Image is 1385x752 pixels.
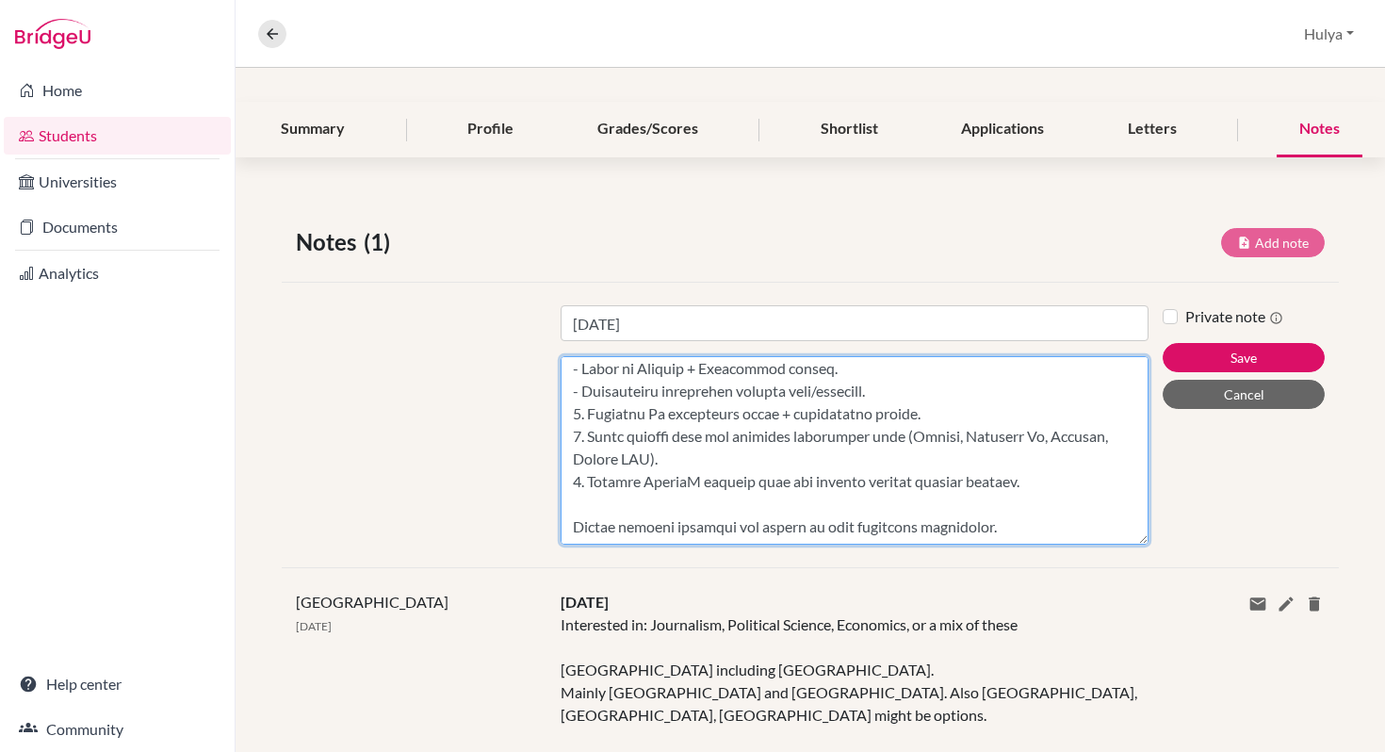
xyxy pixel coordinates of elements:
div: Notes [1277,102,1362,157]
button: Hulya [1295,16,1362,52]
div: Applications [938,102,1067,157]
label: Private note [1185,305,1283,328]
div: Summary [258,102,367,157]
div: Profile [445,102,536,157]
div: Shortlist [798,102,901,157]
button: Save [1163,343,1325,372]
button: Cancel [1163,380,1325,409]
input: Note title (required) [561,305,1149,341]
a: Analytics [4,254,231,292]
a: Home [4,72,231,109]
a: Help center [4,665,231,703]
span: [DATE] [561,593,609,611]
span: [GEOGRAPHIC_DATA] [296,593,448,611]
a: Community [4,711,231,748]
span: [DATE] [296,619,332,633]
div: Letters [1105,102,1199,157]
span: Notes [296,225,364,259]
img: Bridge-U [15,19,90,49]
a: Documents [4,208,231,246]
a: Universities [4,163,231,201]
span: (1) [364,225,398,259]
div: Grades/Scores [575,102,721,157]
a: Students [4,117,231,155]
button: Add note [1221,228,1325,257]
